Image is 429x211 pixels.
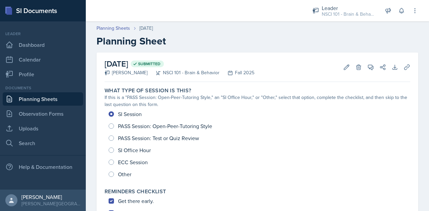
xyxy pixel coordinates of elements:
div: If this is a "PASS Session: Open-Peer-Tutoring Style," an "SI Office Hour," or "Other," select th... [105,94,410,108]
a: Calendar [3,53,83,66]
a: Planning Sheets [3,92,83,106]
a: Profile [3,68,83,81]
div: [PERSON_NAME] [21,194,80,200]
a: Planning Sheets [97,25,130,32]
h2: Planning Sheet [97,35,418,47]
h2: [DATE] [105,58,254,70]
span: Submitted [138,61,161,67]
a: Observation Forms [3,107,83,120]
div: Help & Documentation [3,160,83,174]
div: Documents [3,85,83,91]
label: What type of session is this? [105,87,191,94]
a: Search [3,136,83,150]
div: NSCI 101 - Brain & Behavior / Fall 2025 [322,11,375,18]
div: NSCI 101 - Brain & Behavior [147,69,220,76]
label: Reminders Checklist [105,188,166,195]
a: Dashboard [3,38,83,51]
div: Fall 2025 [220,69,254,76]
div: [PERSON_NAME] [105,69,147,76]
div: [DATE] [139,25,153,32]
a: Uploads [3,122,83,135]
div: Leader [322,4,375,12]
div: Leader [3,31,83,37]
div: [PERSON_NAME][GEOGRAPHIC_DATA] [21,200,80,207]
